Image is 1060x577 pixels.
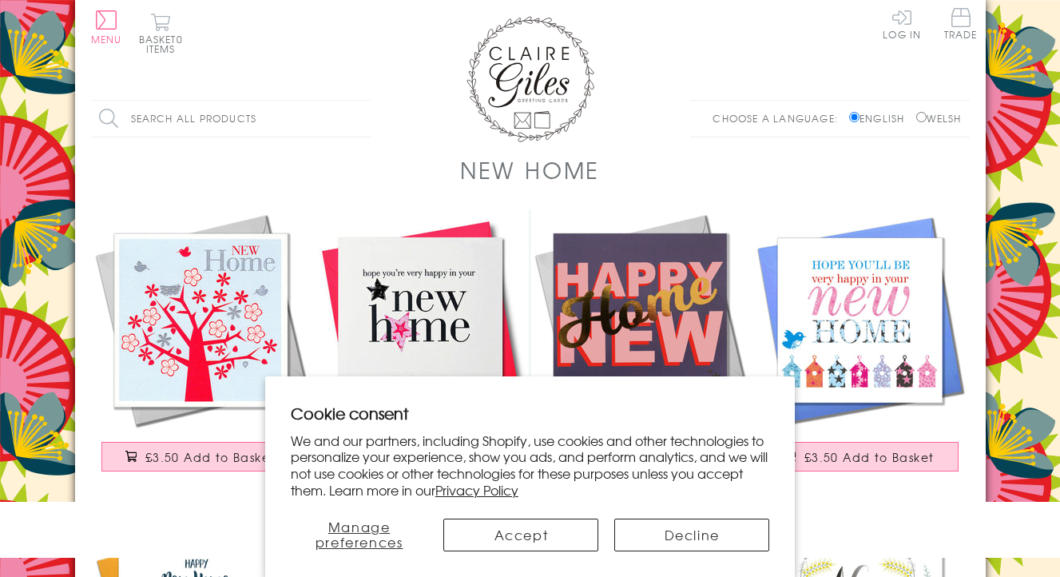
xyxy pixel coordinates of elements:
button: Accept [443,519,598,551]
button: Basket0 items [139,13,183,54]
a: Log In [883,8,921,39]
img: New Home Card, Pink Star, Embellished with a padded star [311,210,530,430]
span: £3.50 Add to Basket [145,449,276,465]
img: New Home Card, Tree, New Home, Embossed and Foiled text [91,210,311,430]
input: Search all products [91,101,371,137]
img: Claire Giles Greetings Cards [466,16,594,142]
button: £3.50 Add to Basket [760,442,959,472]
h1: New Home [460,153,600,186]
a: New Home Card, Pink Star, Embellished with a padded star £3.50 Add to Basket [311,210,530,487]
a: Trade [944,8,978,42]
span: Trade [944,8,978,39]
p: We and our partners, including Shopify, use cookies and other technologies to personalize your ex... [291,432,770,499]
img: New Home Card, Colourful Houses, Hope you'll be very happy in your New Home [750,210,970,430]
span: £3.50 Add to Basket [804,449,935,465]
button: £3.50 Add to Basket [101,442,300,472]
input: Search [355,101,371,137]
a: New Home Card, Tree, New Home, Embossed and Foiled text £3.50 Add to Basket [91,210,311,487]
h2: Cookie consent [291,402,770,424]
input: Welsh [916,112,927,122]
label: Welsh [916,111,962,125]
p: Choose a language: [713,111,846,125]
input: English [849,112,860,122]
button: Manage preferences [291,519,428,551]
button: Decline [614,519,769,551]
label: English [849,111,912,125]
img: New Home Card, Pink on Plum Happy New Home, with gold foil [530,210,750,430]
span: Manage preferences [316,517,403,551]
button: Menu [91,10,122,44]
span: Menu [91,32,122,46]
span: 0 items [146,32,183,56]
a: New Home Card, Pink on Plum Happy New Home, with gold foil £3.50 Add to Basket [530,210,750,487]
a: New Home Card, Colourful Houses, Hope you'll be very happy in your New Home £3.50 Add to Basket [750,210,970,487]
a: Privacy Policy [435,480,518,499]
